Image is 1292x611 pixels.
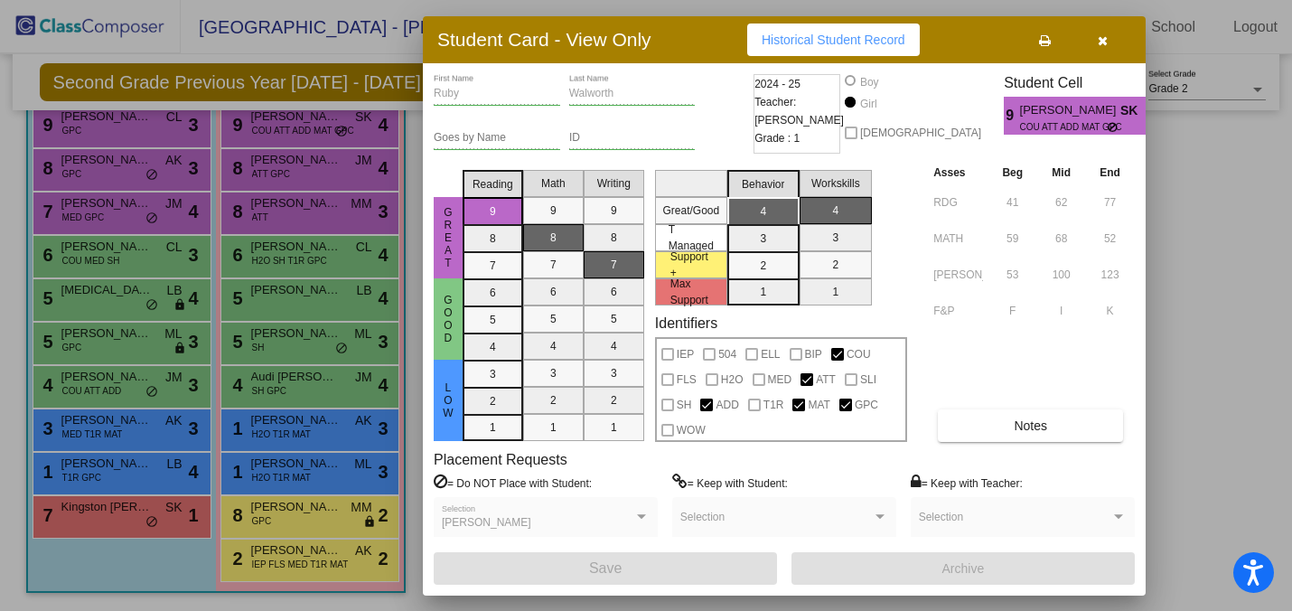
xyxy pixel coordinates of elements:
span: GPC [855,394,878,416]
span: SK [1120,101,1146,120]
span: FLS [677,369,697,390]
label: = Do NOT Place with Student: [434,474,592,492]
input: assessment [933,261,983,288]
input: assessment [933,297,983,324]
h3: Student Cell [1004,74,1161,91]
span: [DEMOGRAPHIC_DATA] [860,122,981,144]
span: Grade : 1 [754,129,800,147]
label: Identifiers [655,315,717,332]
span: ELL [761,343,780,365]
input: assessment [933,189,983,216]
span: [PERSON_NAME] [442,516,531,529]
span: Notes [1014,418,1047,433]
span: [PERSON_NAME] [1020,101,1120,120]
span: SLI [860,369,876,390]
span: Low [440,381,456,419]
div: Girl [859,96,877,112]
th: Asses [929,163,988,183]
input: goes by name [434,132,560,145]
span: Historical Student Record [762,33,905,47]
span: Teacher: [PERSON_NAME] [754,93,844,129]
label: = Keep with Student: [672,474,788,492]
span: MED [768,369,792,390]
h3: Student Card - View Only [437,28,651,51]
th: Mid [1037,163,1085,183]
span: COU [847,343,871,365]
label: Placement Requests [434,451,567,468]
span: 9 [1004,105,1019,127]
span: IEP [677,343,694,365]
span: T1R [763,394,784,416]
button: Historical Student Record [747,23,920,56]
span: 4 [1146,105,1161,127]
th: Beg [988,163,1037,183]
div: Boy [859,74,879,90]
span: Great [440,206,456,269]
span: ATT [816,369,836,390]
span: 2024 - 25 [754,75,800,93]
button: Archive [791,552,1135,585]
span: SH [677,394,692,416]
span: ADD [716,394,738,416]
span: COU ATT ADD MAT GPC [1020,120,1108,134]
th: End [1085,163,1135,183]
button: Save [434,552,777,585]
span: H2O [721,369,744,390]
span: Archive [942,561,985,576]
button: Notes [938,409,1123,442]
span: Good [440,294,456,344]
span: WOW [677,419,706,441]
span: MAT [808,394,829,416]
span: Save [589,560,622,576]
span: 504 [718,343,736,365]
label: = Keep with Teacher: [911,474,1023,492]
span: BIP [805,343,822,365]
input: assessment [933,225,983,252]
